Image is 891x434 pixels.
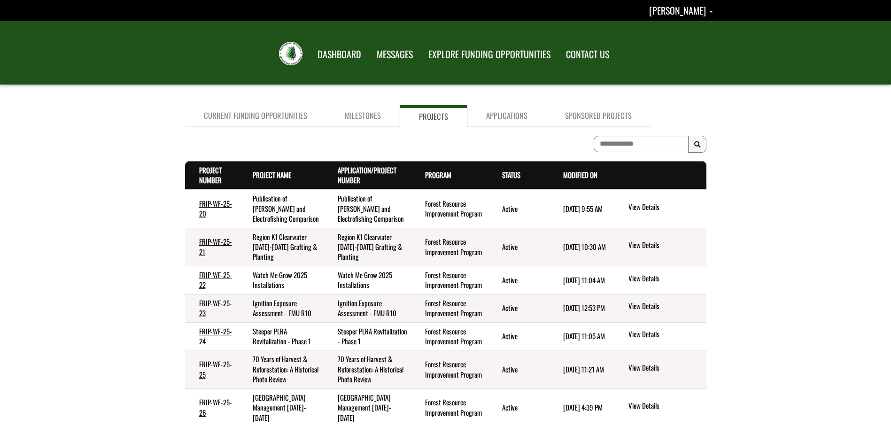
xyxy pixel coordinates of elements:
[502,170,520,180] a: Status
[488,228,549,266] td: Active
[411,322,488,350] td: Forest Resource Improvement Program
[688,136,706,153] button: Search Results
[649,3,713,17] a: Nicole Marburg
[370,43,420,66] a: MESSAGES
[613,294,706,322] td: action menu
[324,294,411,322] td: Ignition Exposure Assessment - FMU R10
[628,240,702,251] a: View details
[185,322,239,350] td: FRIP-WF-25-24
[279,42,302,65] img: FRIAA Submissions Portal
[199,198,232,218] a: FRIP-WF-25-20
[546,105,651,126] a: Sponsored Projects
[549,322,613,350] td: 9/2/2025 11:05 AM
[563,275,605,285] time: [DATE] 11:04 AM
[425,170,451,180] a: Program
[338,165,396,185] a: Application/Project Number
[613,266,706,294] td: action menu
[563,364,604,374] time: [DATE] 11:21 AM
[563,241,606,252] time: [DATE] 10:30 AM
[324,266,411,294] td: Watch Me Grow 2025 Installations
[563,170,597,180] a: Modified On
[488,294,549,322] td: Active
[563,302,605,313] time: [DATE] 12:53 PM
[411,228,488,266] td: Forest Resource Improvement Program
[326,105,400,126] a: Milestones
[185,266,239,294] td: FRIP-WF-25-22
[411,294,488,322] td: Forest Resource Improvement Program
[239,350,324,388] td: 70 Years of Harvest & Reforestation: A Historical Photo Review
[239,228,324,266] td: Region K1 Clearwater 2025-2030 Grafting & Planting
[324,322,411,350] td: Steeper PLRA Revitalization - Phase 1
[324,350,411,388] td: 70 Years of Harvest & Reforestation: A Historical Photo Review
[613,322,706,350] td: action menu
[467,105,546,126] a: Applications
[488,266,549,294] td: Active
[628,273,702,285] a: View details
[628,401,702,412] a: View details
[324,228,411,266] td: Region K1 Clearwater 2025-2030 Grafting & Planting
[199,270,232,290] a: FRIP-WF-25-22
[185,388,239,426] td: FRIP-WF-25-26
[628,329,702,341] a: View details
[199,298,232,318] a: FRIP-WF-25-23
[411,266,488,294] td: Forest Resource Improvement Program
[559,43,616,66] a: CONTACT US
[411,350,488,388] td: Forest Resource Improvement Program
[649,3,706,17] span: [PERSON_NAME]
[613,350,706,388] td: action menu
[613,161,706,189] th: Actions
[185,294,239,322] td: FRIP-WF-25-23
[199,236,232,256] a: FRIP-WF-25-21
[185,350,239,388] td: FRIP-WF-25-25
[400,105,467,126] a: Projects
[628,301,702,312] a: View details
[239,189,324,228] td: Publication of eDNA and Electrofishing Comparison
[628,363,702,374] a: View details
[309,40,616,66] nav: Main Navigation
[563,331,605,341] time: [DATE] 11:05 AM
[185,105,326,126] a: Current Funding Opportunities
[185,228,239,266] td: FRIP-WF-25-21
[239,322,324,350] td: Steeper PLRA Revitalization - Phase 1
[310,43,368,66] a: DASHBOARD
[613,388,706,426] td: action menu
[411,388,488,426] td: Forest Resource Improvement Program
[549,189,613,228] td: 1/30/2025 9:55 AM
[628,202,702,213] a: View details
[239,294,324,322] td: Ignition Exposure Assessment - FMU R10
[549,228,613,266] td: 3/5/2025 10:30 AM
[324,388,411,426] td: Swan Hills Campground Management 2025-2030
[199,165,222,185] a: Project Number
[613,189,706,228] td: action menu
[488,322,549,350] td: Active
[185,189,239,228] td: FRIP-WF-25-20
[488,388,549,426] td: Active
[239,266,324,294] td: Watch Me Grow 2025 Installations
[324,189,411,228] td: Publication of eDNA and Electrofishing Comparison
[549,294,613,322] td: 5/29/2025 12:53 PM
[613,228,706,266] td: action menu
[549,266,613,294] td: 9/2/2025 11:04 AM
[549,350,613,388] td: 4/4/2025 11:21 AM
[488,189,549,228] td: Active
[239,388,324,426] td: Swan Hills Campground Management 2025-2030
[199,397,232,417] a: FRIP-WF-25-26
[199,359,232,379] a: FRIP-WF-25-25
[411,189,488,228] td: Forest Resource Improvement Program
[488,350,549,388] td: Active
[253,170,291,180] a: Project Name
[421,43,558,66] a: EXPLORE FUNDING OPPORTUNITIES
[563,402,603,412] time: [DATE] 4:39 PM
[563,203,603,214] time: [DATE] 9:55 AM
[199,326,232,346] a: FRIP-WF-25-24
[549,388,613,426] td: 4/25/2025 4:39 PM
